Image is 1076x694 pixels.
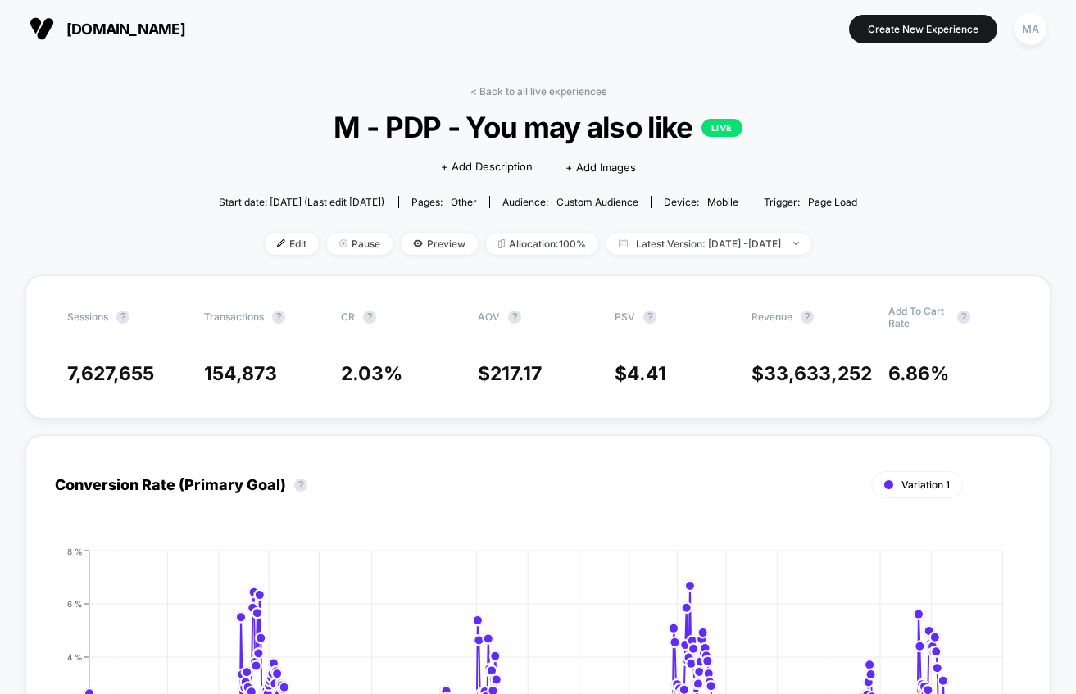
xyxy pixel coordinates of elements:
span: Transactions [204,311,264,323]
span: Start date: [DATE] (Last edit [DATE]) [219,196,384,208]
span: Variation 1 [901,479,950,491]
span: + Add Images [565,161,636,174]
div: Pages: [411,196,477,208]
img: rebalance [498,239,505,248]
button: ? [801,311,814,324]
p: LIVE [701,119,742,137]
span: Sessions [67,311,108,323]
span: M - PDP - You may also like [251,110,826,144]
button: ? [508,311,521,324]
span: Allocation: 100% [486,233,598,255]
span: $ [478,362,542,385]
span: other [451,196,477,208]
span: 6.86 % [888,362,949,385]
span: CR [341,311,355,323]
span: AOV [478,311,500,323]
button: ? [363,311,376,324]
span: [DOMAIN_NAME] [66,20,185,38]
img: edit [277,239,285,247]
button: ? [116,311,129,324]
span: 217.17 [490,362,542,385]
button: ? [294,479,307,492]
img: calendar [619,239,628,247]
span: 2.03 % [341,362,402,385]
button: ? [643,311,656,324]
span: mobile [707,196,738,208]
span: Pause [327,233,393,255]
span: Preview [401,233,478,255]
span: 4.41 [627,362,666,385]
span: $ [615,362,666,385]
span: Device: [651,196,751,208]
span: Edit [265,233,319,255]
span: $ [751,362,872,385]
button: MA [1010,12,1051,46]
img: end [793,242,799,245]
button: ? [272,311,285,324]
span: Latest Version: [DATE] - [DATE] [606,233,811,255]
span: 7,627,655 [67,362,154,385]
tspan: 4 % [67,651,83,661]
div: Audience: [502,196,638,208]
span: 33,633,252 [764,362,872,385]
span: Page Load [808,196,857,208]
button: Create New Experience [849,15,997,43]
span: Add To Cart Rate [888,305,949,329]
tspan: 6 % [67,598,83,608]
span: PSV [615,311,635,323]
button: [DOMAIN_NAME] [25,16,190,42]
div: Trigger: [764,196,857,208]
button: ? [957,311,970,324]
span: + Add Description [441,159,533,175]
span: Revenue [751,311,792,323]
img: end [339,239,347,247]
img: Visually logo [30,16,54,41]
div: MA [1015,13,1046,45]
tspan: 8 % [67,546,83,556]
span: 154,873 [204,362,277,385]
a: < Back to all live experiences [470,85,606,98]
span: Custom Audience [556,196,638,208]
